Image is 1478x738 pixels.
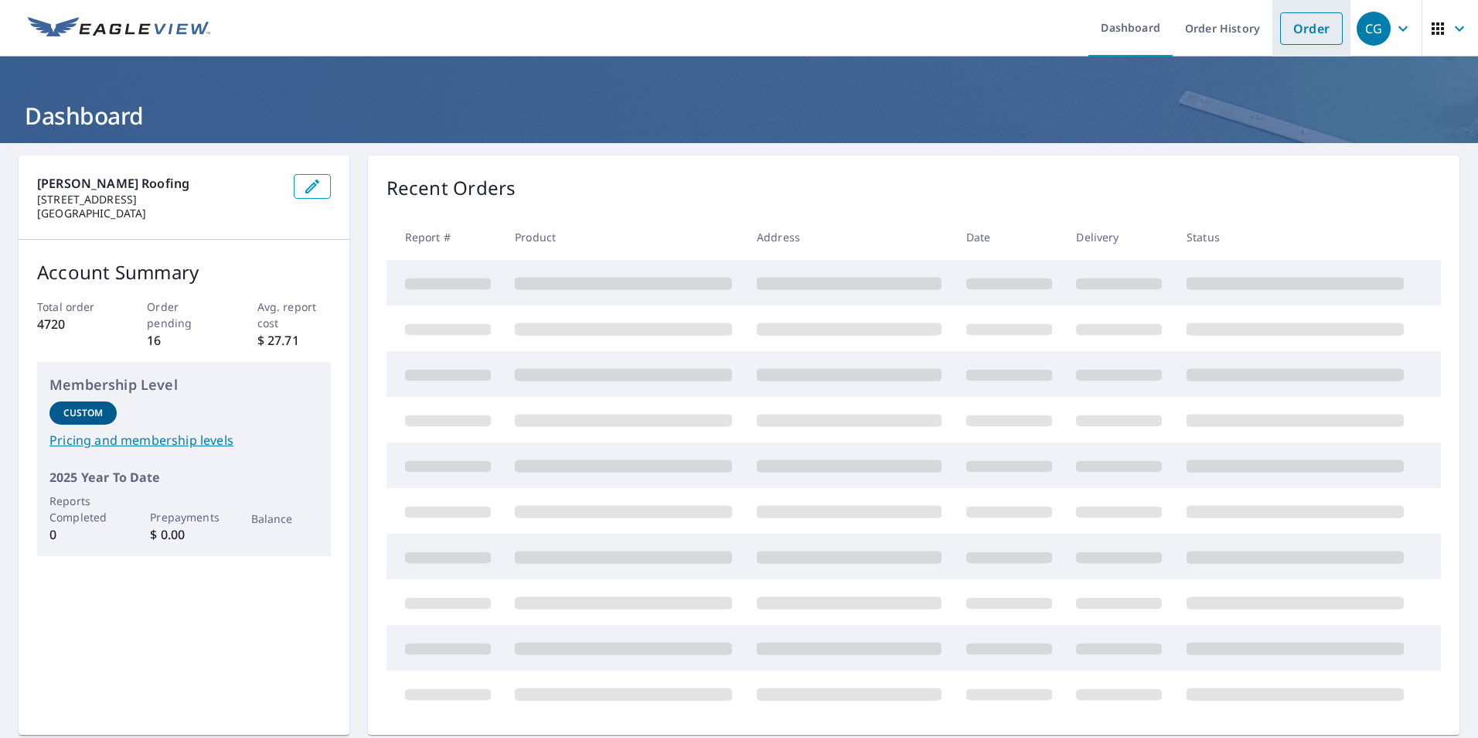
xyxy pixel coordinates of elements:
th: Address [744,214,954,260]
th: Product [502,214,744,260]
p: Prepayments [150,509,217,525]
p: Custom [63,406,104,420]
th: Date [954,214,1064,260]
p: Membership Level [49,374,318,395]
p: Recent Orders [387,174,516,202]
p: [GEOGRAPHIC_DATA] [37,207,281,220]
p: Order pending [147,299,220,331]
p: $ 27.71 [257,331,331,350]
p: Total order [37,299,111,315]
h1: Dashboard [19,100,1459,132]
p: [PERSON_NAME] Roofing [37,174,281,193]
img: EV Logo [28,17,210,40]
a: Pricing and membership levels [49,431,318,449]
th: Status [1174,214,1416,260]
p: $ 0.00 [150,525,217,544]
div: CG [1357,12,1391,46]
p: Reports Completed [49,493,117,525]
a: Order [1280,12,1343,45]
p: Balance [251,511,318,527]
p: 0 [49,525,117,544]
p: 4720 [37,315,111,333]
p: Avg. report cost [257,299,331,331]
th: Delivery [1064,214,1174,260]
p: Account Summary [37,258,331,286]
p: 2025 Year To Date [49,468,318,487]
p: 16 [147,331,220,350]
p: [STREET_ADDRESS] [37,193,281,207]
th: Report # [387,214,503,260]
